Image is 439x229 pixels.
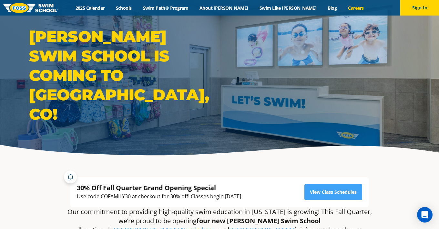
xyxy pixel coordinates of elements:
h1: [PERSON_NAME] Swim School is coming to [GEOGRAPHIC_DATA], CO! [29,27,216,124]
a: Swim Like [PERSON_NAME] [254,5,322,11]
div: Open Intercom Messenger [417,207,433,223]
a: View Class Schedules [304,184,362,200]
a: About [PERSON_NAME] [194,5,254,11]
a: Careers [342,5,369,11]
img: FOSS Swim School Logo [3,3,58,13]
div: 30% Off Fall Quarter Grand Opening Special [77,183,242,192]
a: Blog [322,5,342,11]
a: 2025 Calendar [70,5,110,11]
a: Schools [110,5,137,11]
div: Use code COFAMILY30 at checkout for 30% off! Classes begin [DATE]. [77,192,242,201]
a: Swim Path® Program [137,5,194,11]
